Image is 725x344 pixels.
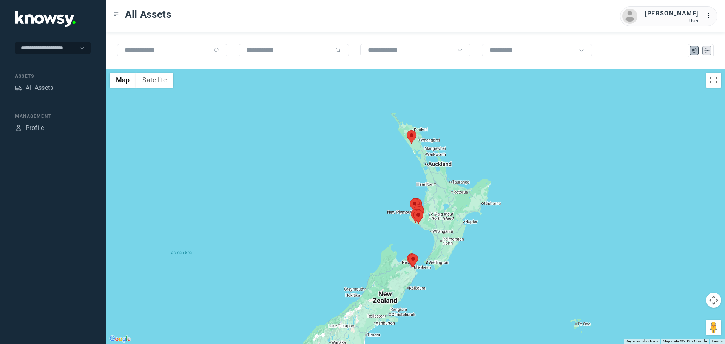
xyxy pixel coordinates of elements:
div: Assets [15,73,91,80]
a: Terms (opens in new tab) [711,339,723,343]
div: Search [335,47,341,53]
div: Toggle Menu [114,12,119,17]
a: ProfileProfile [15,123,44,133]
button: Show street map [110,73,136,88]
div: All Assets [26,83,53,93]
div: Management [15,113,91,120]
div: Map [691,47,698,54]
button: Show satellite imagery [136,73,173,88]
button: Drag Pegman onto the map to open Street View [706,320,721,335]
div: Profile [15,125,22,131]
a: Open this area in Google Maps (opens a new window) [108,334,133,344]
a: AssetsAll Assets [15,83,53,93]
div: [PERSON_NAME] [645,9,699,18]
img: avatar.png [622,9,637,24]
button: Map camera controls [706,293,721,308]
div: : [706,11,715,22]
button: Toggle fullscreen view [706,73,721,88]
div: Search [214,47,220,53]
span: All Assets [125,8,171,21]
img: Application Logo [15,11,76,27]
div: Assets [15,85,22,91]
tspan: ... [706,13,714,19]
div: : [706,11,715,20]
button: Keyboard shortcuts [626,339,658,344]
img: Google [108,334,133,344]
div: User [645,18,699,23]
span: Map data ©2025 Google [663,339,707,343]
div: Profile [26,123,44,133]
div: List [703,47,710,54]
